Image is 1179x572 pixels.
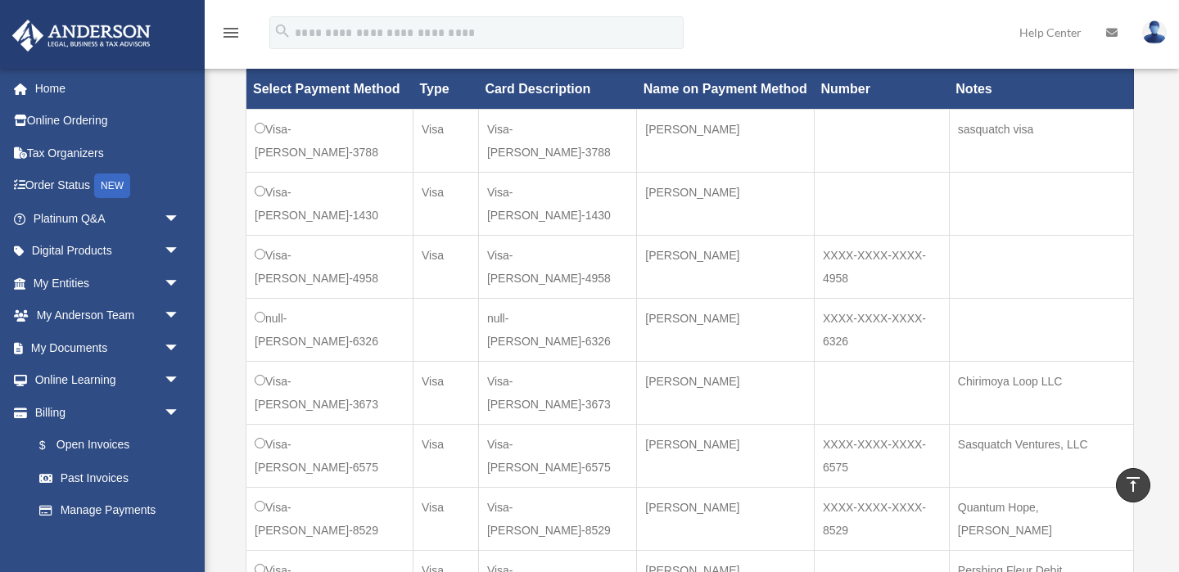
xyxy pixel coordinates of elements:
img: User Pic [1142,20,1167,44]
a: My Anderson Teamarrow_drop_down [11,300,205,332]
i: search [273,22,291,40]
i: vertical_align_top [1123,475,1143,494]
a: Billingarrow_drop_down [11,396,196,429]
a: My Entitiesarrow_drop_down [11,267,205,300]
a: Online Ordering [11,105,205,137]
td: Visa [413,424,478,487]
td: Visa [413,172,478,235]
td: [PERSON_NAME] [637,235,815,298]
td: Visa-[PERSON_NAME]-6575 [246,424,413,487]
td: Visa-[PERSON_NAME]-1430 [246,172,413,235]
span: $ [48,435,56,456]
td: Visa-[PERSON_NAME]-3788 [478,109,636,172]
span: arrow_drop_down [164,396,196,430]
td: Visa [413,361,478,424]
td: Visa [413,109,478,172]
a: Tax Organizers [11,137,205,169]
td: Sasquatch Ventures, LLC [949,424,1133,487]
td: Visa-[PERSON_NAME]-3673 [246,361,413,424]
td: [PERSON_NAME] [637,298,815,361]
a: vertical_align_top [1116,468,1150,502]
td: XXXX-XXXX-XXXX-6326 [814,298,949,361]
td: null-[PERSON_NAME]-6326 [246,298,413,361]
th: Select Payment Method [246,43,413,109]
a: My Documentsarrow_drop_down [11,331,205,364]
td: Quantum Hope, [PERSON_NAME] [949,487,1133,550]
td: [PERSON_NAME] [637,172,815,235]
td: Visa-[PERSON_NAME]-3788 [246,109,413,172]
a: Digital Productsarrow_drop_down [11,235,205,268]
th: Name on Payment Method [637,43,815,109]
td: [PERSON_NAME] [637,361,815,424]
a: menu [221,29,241,43]
td: sasquatch visa [949,109,1133,172]
div: NEW [94,173,130,198]
a: Order StatusNEW [11,169,205,203]
span: arrow_drop_down [164,202,196,236]
span: arrow_drop_down [164,300,196,333]
td: XXXX-XXXX-XXXX-4958 [814,235,949,298]
td: Visa-[PERSON_NAME]-8529 [478,487,636,550]
td: Visa-[PERSON_NAME]-1430 [478,172,636,235]
td: XXXX-XXXX-XXXX-8529 [814,487,949,550]
span: arrow_drop_down [164,364,196,398]
span: arrow_drop_down [164,331,196,365]
a: Online Learningarrow_drop_down [11,364,205,397]
th: Card Description [478,43,636,109]
img: Anderson Advisors Platinum Portal [7,20,156,52]
i: menu [221,23,241,43]
th: Card Type [413,43,478,109]
td: Visa [413,487,478,550]
td: Visa-[PERSON_NAME]-4958 [246,235,413,298]
a: $Open Invoices [23,429,188,462]
span: arrow_drop_down [164,235,196,268]
a: Home [11,72,205,105]
td: XXXX-XXXX-XXXX-6575 [814,424,949,487]
td: Visa [413,235,478,298]
a: Platinum Q&Aarrow_drop_down [11,202,205,235]
td: Visa-[PERSON_NAME]-4958 [478,235,636,298]
span: arrow_drop_down [164,267,196,300]
td: [PERSON_NAME] [637,424,815,487]
a: Past Invoices [23,462,196,494]
td: Visa-[PERSON_NAME]-8529 [246,487,413,550]
td: Chirimoya Loop LLC [949,361,1133,424]
td: [PERSON_NAME] [637,487,815,550]
th: Notes [949,43,1133,109]
td: [PERSON_NAME] [637,109,815,172]
a: Manage Payments [23,494,196,527]
th: Card/Account Number [814,43,949,109]
td: null-[PERSON_NAME]-6326 [478,298,636,361]
td: Visa-[PERSON_NAME]-3673 [478,361,636,424]
td: Visa-[PERSON_NAME]-6575 [478,424,636,487]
